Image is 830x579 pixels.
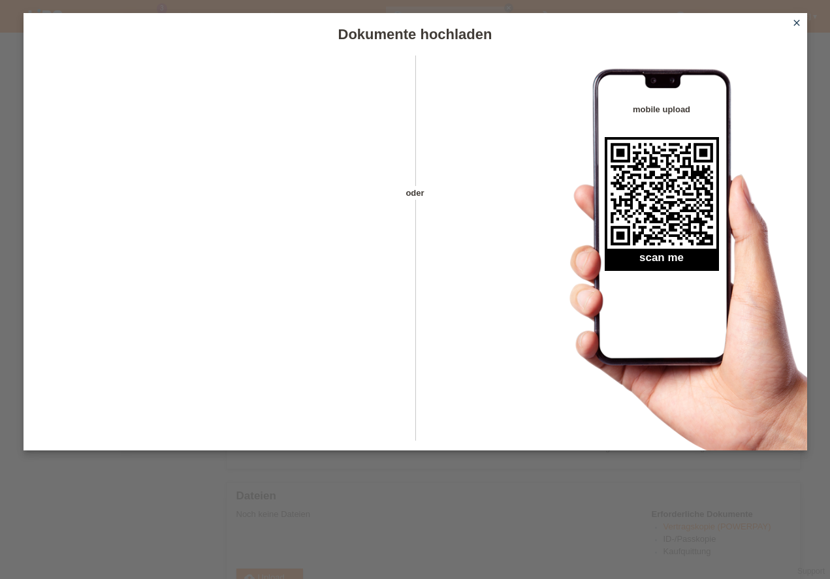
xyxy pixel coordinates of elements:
a: close [788,16,805,31]
h4: mobile upload [605,104,719,114]
h2: scan me [605,251,719,271]
span: oder [392,186,438,200]
i: close [791,18,802,28]
iframe: Upload [43,88,392,415]
h1: Dokumente hochladen [24,26,807,42]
